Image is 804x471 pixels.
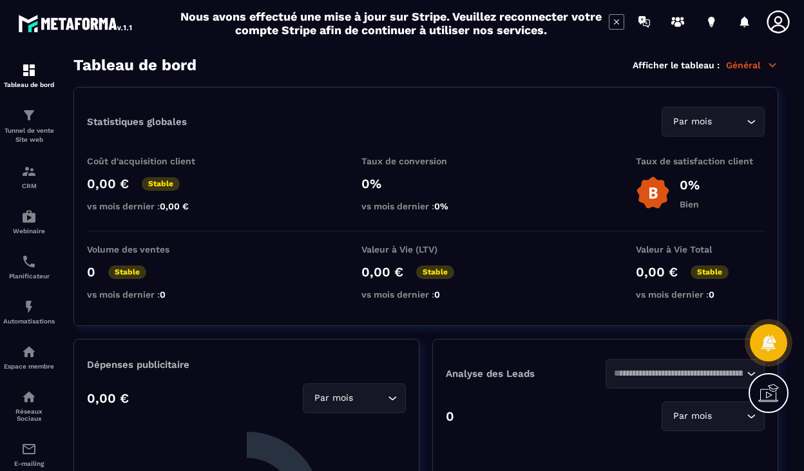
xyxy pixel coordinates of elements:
p: Tableau de bord [3,81,55,88]
h3: Tableau de bord [73,56,196,74]
img: social-network [21,389,37,405]
input: Search for option [356,391,385,405]
p: Volume des ventes [87,244,216,255]
p: Espace membre [3,363,55,370]
a: schedulerschedulerPlanificateur [3,244,55,289]
div: Search for option [606,359,765,389]
a: social-networksocial-networkRéseaux Sociaux [3,380,55,432]
img: b-badge-o.b3b20ee6.svg [636,176,670,210]
p: Automatisations [3,318,55,325]
img: formation [21,164,37,179]
a: automationsautomationsEspace membre [3,334,55,380]
p: Réseaux Sociaux [3,408,55,422]
input: Search for option [714,115,743,129]
p: 0,00 € [361,264,403,280]
p: vs mois dernier : [361,201,490,211]
span: Par mois [311,391,356,405]
p: Valeur à Vie (LTV) [361,244,490,255]
p: E-mailing [3,460,55,467]
h2: Nous avons effectué une mise à jour sur Stripe. Veuillez reconnecter votre compte Stripe afin de ... [180,10,602,37]
span: 0 [160,289,166,300]
p: 0% [680,177,700,193]
div: Search for option [303,383,406,413]
p: vs mois dernier : [87,289,216,300]
img: automations [21,344,37,360]
a: formationformationTunnel de vente Site web [3,98,55,154]
a: formationformationCRM [3,154,55,199]
p: Statistiques globales [87,116,187,128]
p: Afficher le tableau : [633,60,720,70]
p: Valeur à Vie Total [636,244,765,255]
img: automations [21,209,37,224]
p: Tunnel de vente Site web [3,126,55,144]
p: Webinaire [3,227,55,235]
p: Général [726,59,778,71]
p: Stable [416,265,454,279]
p: 0 [87,264,95,280]
a: formationformationTableau de bord [3,53,55,98]
p: 0,00 € [87,176,129,191]
span: Par mois [670,409,714,423]
span: Par mois [670,115,714,129]
p: vs mois dernier : [87,201,216,211]
div: Search for option [662,107,765,137]
a: automationsautomationsWebinaire [3,199,55,244]
div: Search for option [662,401,765,431]
img: scheduler [21,254,37,269]
input: Search for option [714,409,743,423]
p: Analyse des Leads [446,368,606,380]
p: Bien [680,199,700,209]
p: Stable [691,265,729,279]
img: formation [21,108,37,123]
p: vs mois dernier : [361,289,490,300]
p: Stable [142,177,180,191]
img: formation [21,62,37,78]
img: email [21,441,37,457]
img: automations [21,299,37,314]
p: 0% [361,176,490,191]
img: logo [18,12,134,35]
span: 0 [709,289,714,300]
p: 0 [446,409,454,424]
p: 0,00 € [636,264,678,280]
a: automationsautomationsAutomatisations [3,289,55,334]
p: Planificateur [3,273,55,280]
p: Taux de satisfaction client [636,156,765,166]
span: 0% [434,201,448,211]
p: Dépenses publicitaire [87,359,406,370]
p: vs mois dernier : [636,289,765,300]
span: 0 [434,289,440,300]
span: 0,00 € [160,201,189,211]
p: Coût d'acquisition client [87,156,216,166]
p: Stable [108,265,146,279]
p: Taux de conversion [361,156,490,166]
p: 0,00 € [87,390,129,406]
input: Search for option [614,367,744,381]
p: CRM [3,182,55,189]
